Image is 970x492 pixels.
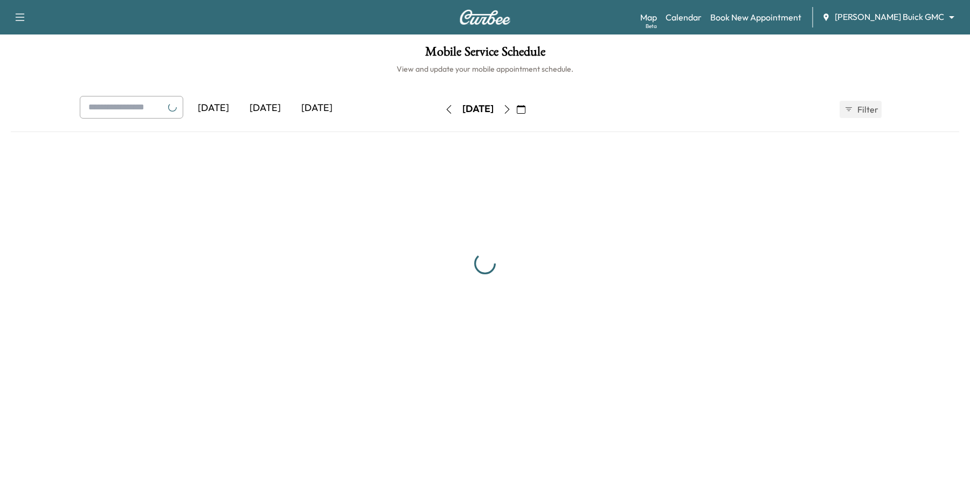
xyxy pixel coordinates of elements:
img: Curbee Logo [459,10,511,25]
div: Beta [646,22,657,30]
div: [DATE] [239,96,291,121]
button: Filter [840,101,882,118]
div: [DATE] [462,102,494,116]
div: [DATE] [188,96,239,121]
a: Book New Appointment [710,11,801,24]
span: [PERSON_NAME] Buick GMC [835,11,944,23]
a: MapBeta [640,11,657,24]
span: Filter [857,103,877,116]
a: Calendar [666,11,702,24]
div: [DATE] [291,96,343,121]
h1: Mobile Service Schedule [11,45,959,64]
h6: View and update your mobile appointment schedule. [11,64,959,74]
